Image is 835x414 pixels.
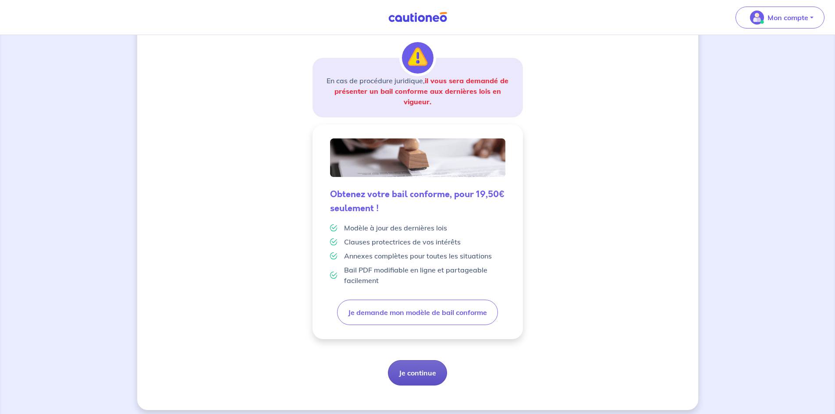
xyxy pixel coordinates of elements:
p: Bail PDF modifiable en ligne et partageable facilement [344,265,505,286]
img: Cautioneo [385,12,451,23]
p: Modèle à jour des dernières lois [344,223,447,233]
button: illu_account_valid_menu.svgMon compte [736,7,824,28]
button: Je demande mon modèle de bail conforme [337,300,498,325]
img: illu_alert.svg [402,42,433,74]
strong: il vous sera demandé de présenter un bail conforme aux dernières lois en vigueur. [334,76,509,106]
p: Mon compte [767,12,808,23]
p: Annexes complètes pour toutes les situations [344,251,492,261]
button: Je continue [388,360,447,386]
img: valid-lease.png [330,138,505,177]
h5: Obtenez votre bail conforme, pour 19,50€ seulement ! [330,188,505,216]
p: Clauses protectrices de vos intérêts [344,237,461,247]
img: illu_account_valid_menu.svg [750,11,764,25]
p: En cas de procédure juridique, [323,75,512,107]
